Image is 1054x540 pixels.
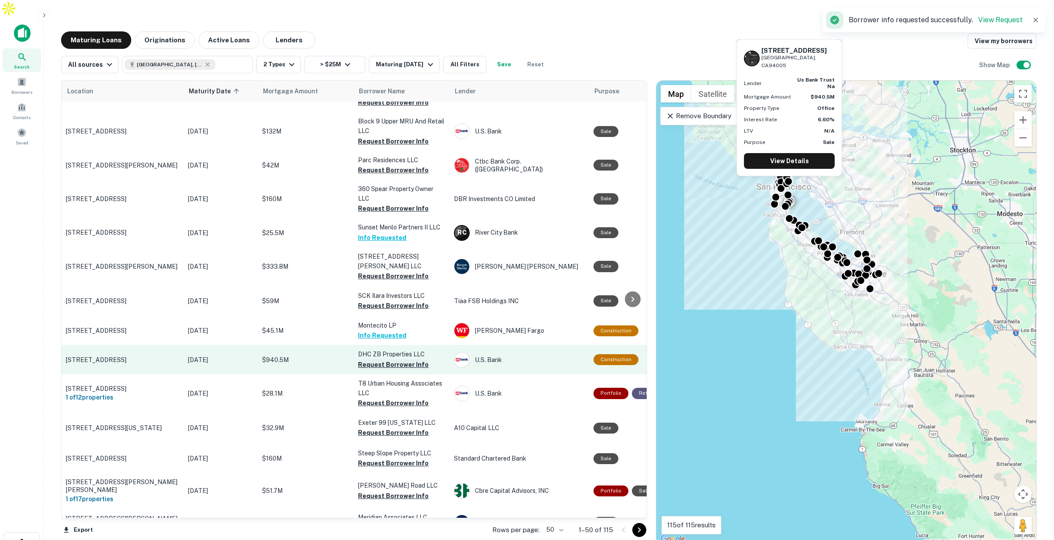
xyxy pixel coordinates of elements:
iframe: Chat Widget [1010,470,1054,512]
p: [PERSON_NAME] Road LLC [358,481,445,490]
div: All sources [68,59,115,70]
button: > $25M [304,56,365,73]
a: Search [3,48,41,72]
p: $160M [262,454,349,463]
p: [STREET_ADDRESS] [66,195,179,203]
button: Go to next page [632,523,646,537]
p: A10 Capital LLC [454,423,585,433]
p: [DATE] [188,126,253,136]
img: picture [454,515,469,530]
div: [PERSON_NAME] Fargo [454,323,585,338]
p: [STREET_ADDRESS] [66,385,179,393]
p: Sunset Menlo Partners II LLC [358,222,445,232]
p: $42M [262,161,349,170]
p: $70M [262,518,349,527]
button: All sources [61,56,119,73]
p: [DATE] [188,194,253,204]
strong: Office [817,105,835,111]
strong: Sale [823,139,835,145]
span: Borrower Name [359,86,405,96]
p: DHC ZB Properties LLC [358,349,445,359]
p: [STREET_ADDRESS] [66,229,179,236]
div: Saved [3,124,41,148]
p: T8 Urban Housing Associates LLC [358,379,445,398]
div: Sale [594,227,618,238]
p: Mortgage Amount [744,93,791,101]
span: Location [67,86,93,96]
p: LTV [744,127,753,135]
button: Export [61,523,95,537]
p: 360 Spear Property Owner LLC [358,184,445,203]
h6: Show Map [979,60,1011,70]
span: Lender [455,86,476,96]
p: [STREET_ADDRESS][PERSON_NAME] [66,161,179,169]
div: Sale [594,126,618,137]
img: picture [454,124,469,139]
p: [STREET_ADDRESS][PERSON_NAME][PERSON_NAME] [66,478,179,494]
div: U.s. Bank [454,123,585,139]
h6: 1 of 12 properties [66,393,179,402]
p: Property Type [744,104,779,112]
p: Purpose [744,138,765,146]
h6: 1 of 17 properties [66,494,179,504]
p: [STREET_ADDRESS][PERSON_NAME] LLC [358,252,445,271]
button: Drag Pegman onto the map to open Street View [1014,517,1032,534]
p: Exeter 99 [US_STATE] LLC [358,418,445,427]
p: Steep Slope Property LLC [358,448,445,458]
p: [STREET_ADDRESS] [66,356,179,364]
span: Borrowers [11,89,32,96]
button: Maturing [DATE] [369,56,439,73]
div: Sale [594,453,618,464]
th: Purpose [589,81,681,102]
p: [DATE] [188,161,253,170]
div: This is a portfolio loan with 12 properties [594,388,628,399]
div: River City Bank [454,225,585,241]
div: [PERSON_NAME] & Dunlop [454,515,585,530]
th: Lender [450,81,589,102]
button: Toggle fullscreen view [1014,85,1032,103]
p: 1–50 of 115 [579,525,613,535]
p: $25.5M [262,228,349,238]
p: $45.1M [262,326,349,335]
button: Request Borrower Info [358,458,429,468]
p: [STREET_ADDRESS] [66,455,179,462]
th: Location [61,81,184,102]
p: [DATE] [188,389,253,398]
button: Zoom in [1014,111,1032,129]
button: Show street map [661,85,691,103]
div: Sale [594,160,618,171]
p: $940.5M [262,355,349,365]
a: Contacts [3,99,41,123]
div: Sale [594,517,618,528]
span: Saved [16,139,28,146]
p: [DATE] [188,228,253,238]
div: Ctbc Bank Corp. ([GEOGRAPHIC_DATA]) [454,157,585,173]
button: Lenders [263,31,315,49]
p: [GEOGRAPHIC_DATA], CA94005 [761,54,835,70]
strong: us bank trust na [797,77,835,89]
button: Show satellite imagery [691,85,734,103]
p: 115 of 115 results [667,520,716,530]
p: [DATE] [188,423,253,433]
button: Request Borrower Info [358,427,429,438]
p: Parc Residences LLC [358,155,445,165]
div: This loan purpose was for construction [594,354,638,365]
button: Request Borrower Info [358,165,429,175]
button: Request Borrower Info [358,136,429,147]
th: Maturity Date [184,81,258,102]
button: Request Borrower Info [358,97,429,108]
a: Borrowers [3,74,41,97]
p: $59M [262,296,349,306]
img: picture [454,483,469,498]
button: Request Borrower Info [358,359,429,370]
button: Reset [522,56,549,73]
button: Request Borrower Info [358,271,429,281]
button: Request Borrower Info [358,203,429,214]
p: [DATE] [188,486,253,496]
img: picture [454,259,469,274]
div: Sale [594,295,618,306]
button: Originations [135,31,195,49]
